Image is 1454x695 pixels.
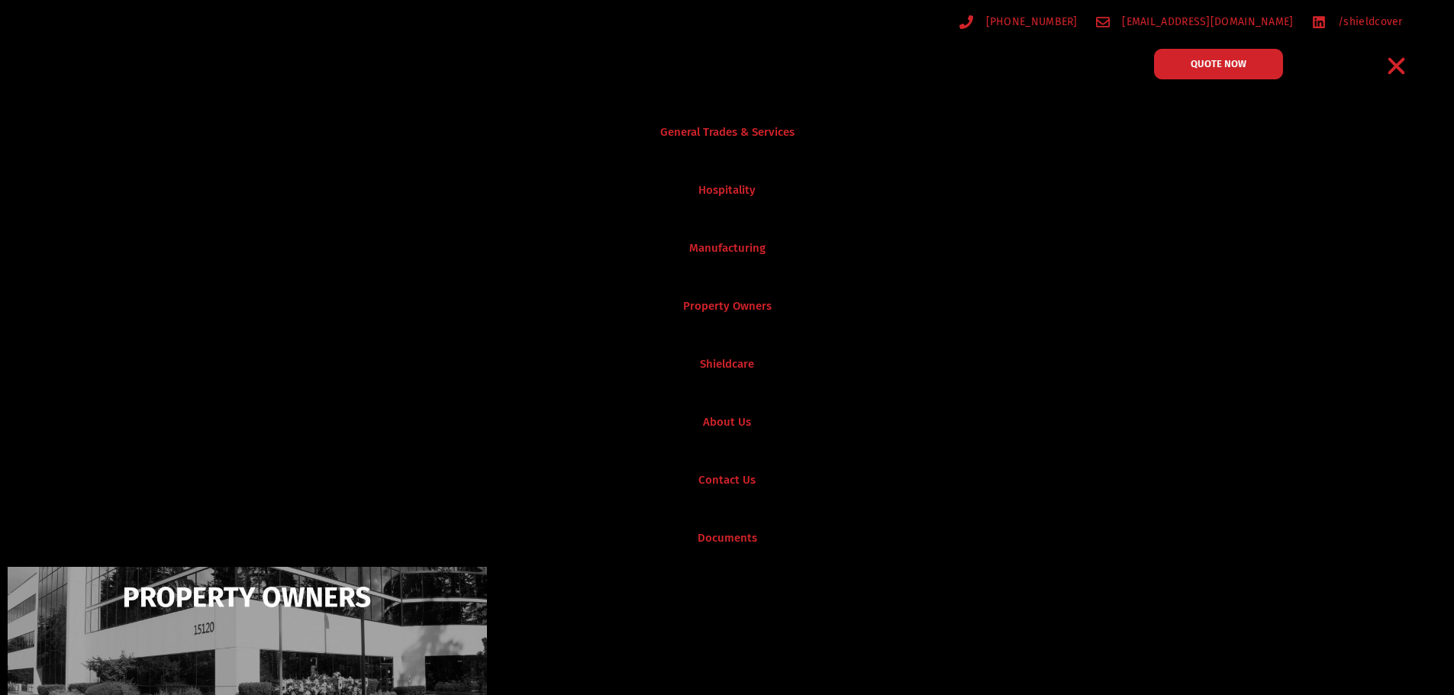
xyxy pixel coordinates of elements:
div: Menu Toggle [1379,48,1415,84]
a: [EMAIL_ADDRESS][DOMAIN_NAME] [1096,12,1294,31]
a: [PHONE_NUMBER] [959,12,1078,31]
span: QUOTE NOW [1191,59,1246,69]
span: [PHONE_NUMBER] [982,12,1078,31]
span: [EMAIL_ADDRESS][DOMAIN_NAME] [1118,12,1293,31]
span: /shieldcover [1334,12,1403,31]
img: Shield-Cover-Underwriting-Australia-logo-full [89,30,285,78]
a: QUOTE NOW [1154,49,1283,79]
a: /shieldcover [1312,12,1403,31]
